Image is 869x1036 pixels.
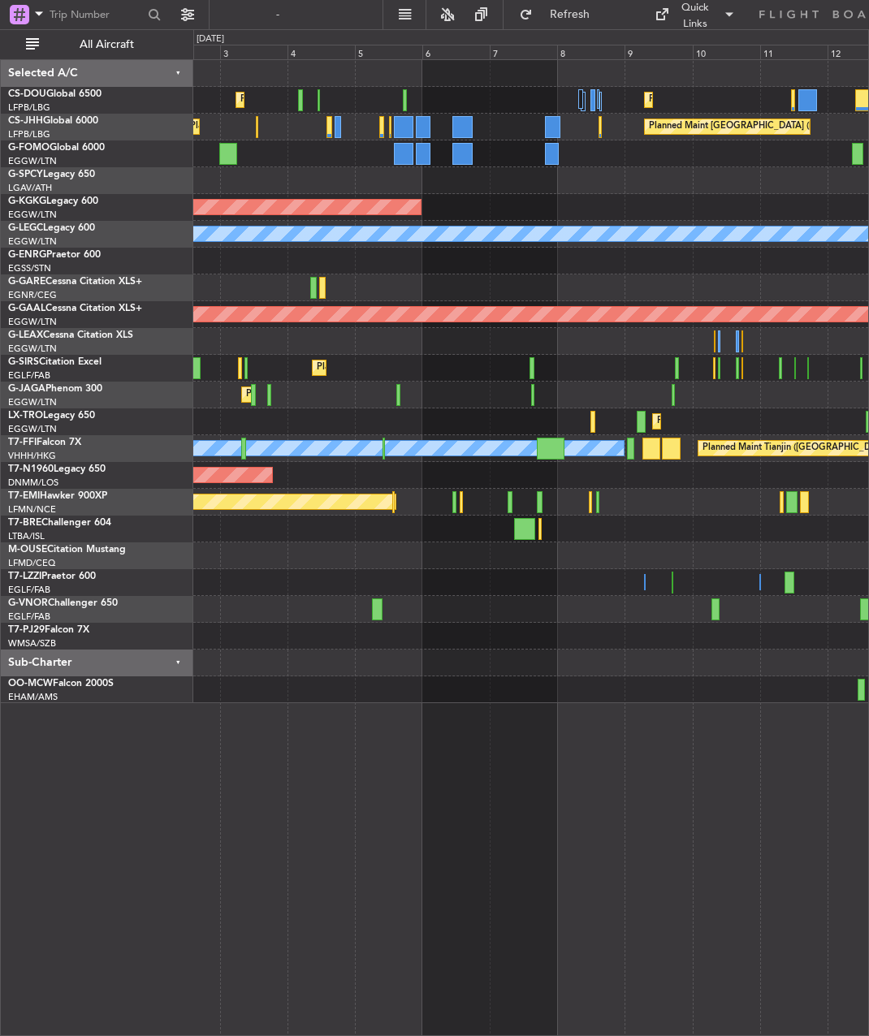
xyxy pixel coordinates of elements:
[8,691,58,703] a: EHAM/AMS
[220,45,288,59] div: 3
[50,2,143,27] input: Trip Number
[8,209,57,221] a: EGGW/LTN
[8,250,46,260] span: G-ENRG
[8,384,102,394] a: G-JAGAPhenom 300
[8,411,43,421] span: LX-TRO
[8,545,126,555] a: M-OUSECitation Mustang
[8,679,53,689] span: OO-MCW
[8,557,55,569] a: LFMD/CEQ
[693,45,760,59] div: 10
[8,637,56,650] a: WMSA/SZB
[8,196,98,206] a: G-KGKGLegacy 600
[8,491,107,501] a: T7-EMIHawker 900XP
[8,277,45,287] span: G-GARE
[8,518,41,528] span: T7-BRE
[288,45,355,59] div: 4
[18,32,176,58] button: All Aircraft
[8,304,142,313] a: G-GAALCessna Citation XLS+
[8,438,81,447] a: T7-FFIFalcon 7X
[8,384,45,394] span: G-JAGA
[355,45,422,59] div: 5
[8,143,50,153] span: G-FOMO
[240,88,496,112] div: Planned Maint [GEOGRAPHIC_DATA] ([GEOGRAPHIC_DATA])
[8,330,43,340] span: G-LEAX
[8,396,57,408] a: EGGW/LTN
[8,128,50,140] a: LFPB/LBG
[8,89,46,99] span: CS-DOU
[8,330,133,340] a: G-LEAXCessna Citation XLS
[8,503,56,516] a: LFMN/NCE
[8,545,47,555] span: M-OUSE
[8,89,102,99] a: CS-DOUGlobal 6500
[8,304,45,313] span: G-GAAL
[8,518,111,528] a: T7-BREChallenger 604
[197,32,224,46] div: [DATE]
[557,45,625,59] div: 8
[8,250,101,260] a: G-ENRGPraetor 600
[8,343,57,355] a: EGGW/LTN
[646,2,744,28] button: Quick Links
[8,101,50,114] a: LFPB/LBG
[8,116,43,126] span: CS-JHH
[8,170,43,179] span: G-SPCY
[490,45,557,59] div: 7
[8,679,114,689] a: OO-MCWFalcon 2000S
[8,464,106,474] a: T7-N1960Legacy 650
[8,598,48,608] span: G-VNOR
[8,316,57,328] a: EGGW/LTN
[8,584,50,596] a: EGLF/FAB
[8,143,105,153] a: G-FOMOGlobal 6000
[8,116,98,126] a: CS-JHHGlobal 6000
[760,45,828,59] div: 11
[8,357,102,367] a: G-SIRSCitation Excel
[246,382,502,407] div: Planned Maint [GEOGRAPHIC_DATA] ([GEOGRAPHIC_DATA])
[8,572,96,581] a: T7-LZZIPraetor 600
[422,45,490,59] div: 6
[8,423,57,435] a: EGGW/LTN
[8,491,40,501] span: T7-EMI
[8,369,50,382] a: EGLF/FAB
[8,411,95,421] a: LX-TROLegacy 650
[42,39,171,50] span: All Aircraft
[8,598,118,608] a: G-VNORChallenger 650
[8,572,41,581] span: T7-LZZI
[8,625,89,635] a: T7-PJ29Falcon 7X
[625,45,692,59] div: 9
[8,155,57,167] a: EGGW/LTN
[8,357,39,367] span: G-SIRS
[8,223,95,233] a: G-LEGCLegacy 600
[8,196,46,206] span: G-KGKG
[8,277,142,287] a: G-GARECessna Citation XLS+
[8,611,50,623] a: EGLF/FAB
[8,182,52,194] a: LGAV/ATH
[8,625,45,635] span: T7-PJ29
[8,464,54,474] span: T7-N1960
[317,356,573,380] div: Planned Maint [GEOGRAPHIC_DATA] ([GEOGRAPHIC_DATA])
[8,530,45,542] a: LTBA/ISL
[8,289,57,301] a: EGNR/CEG
[8,223,43,233] span: G-LEGC
[657,409,763,434] div: Planned Maint Dusseldorf
[8,477,58,489] a: DNMM/LOS
[8,438,37,447] span: T7-FFI
[512,2,609,28] button: Refresh
[8,235,57,248] a: EGGW/LTN
[8,450,56,462] a: VHHH/HKG
[536,9,604,20] span: Refresh
[8,262,51,274] a: EGSS/STN
[8,170,95,179] a: G-SPCYLegacy 650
